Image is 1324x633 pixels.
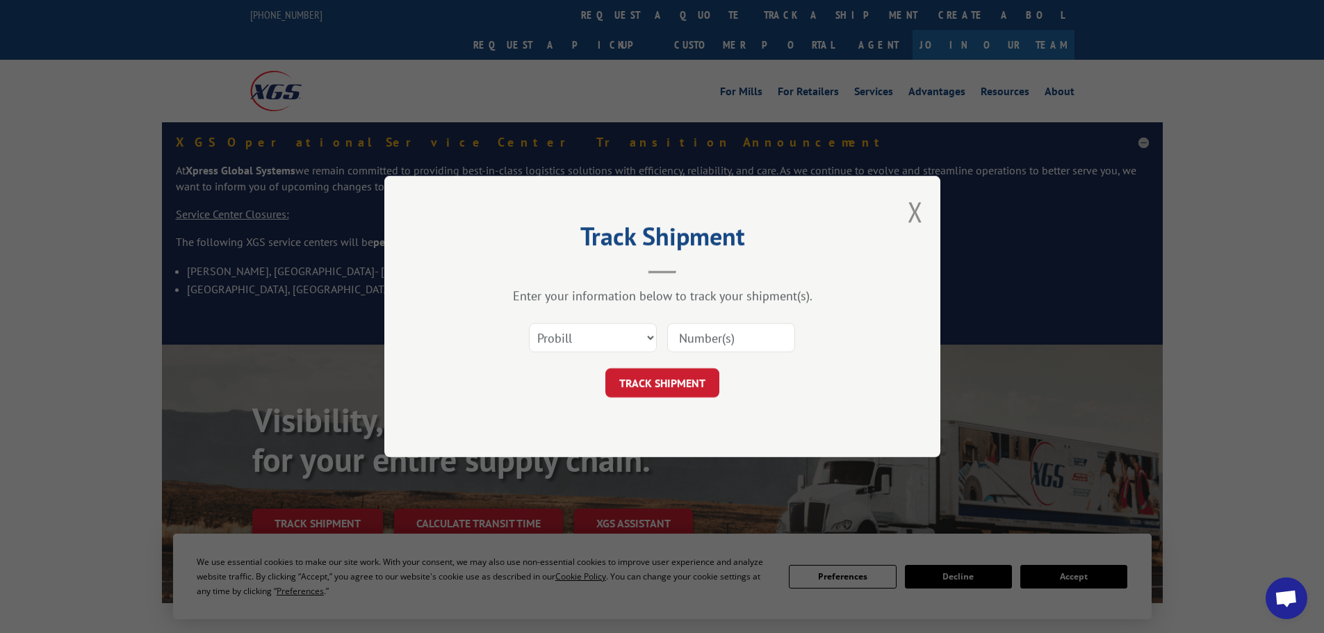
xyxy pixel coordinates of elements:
h2: Track Shipment [454,227,871,253]
input: Number(s) [667,323,795,352]
button: Close modal [908,193,923,230]
div: Enter your information below to track your shipment(s). [454,288,871,304]
a: Open chat [1266,577,1307,619]
button: TRACK SHIPMENT [605,368,719,397]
